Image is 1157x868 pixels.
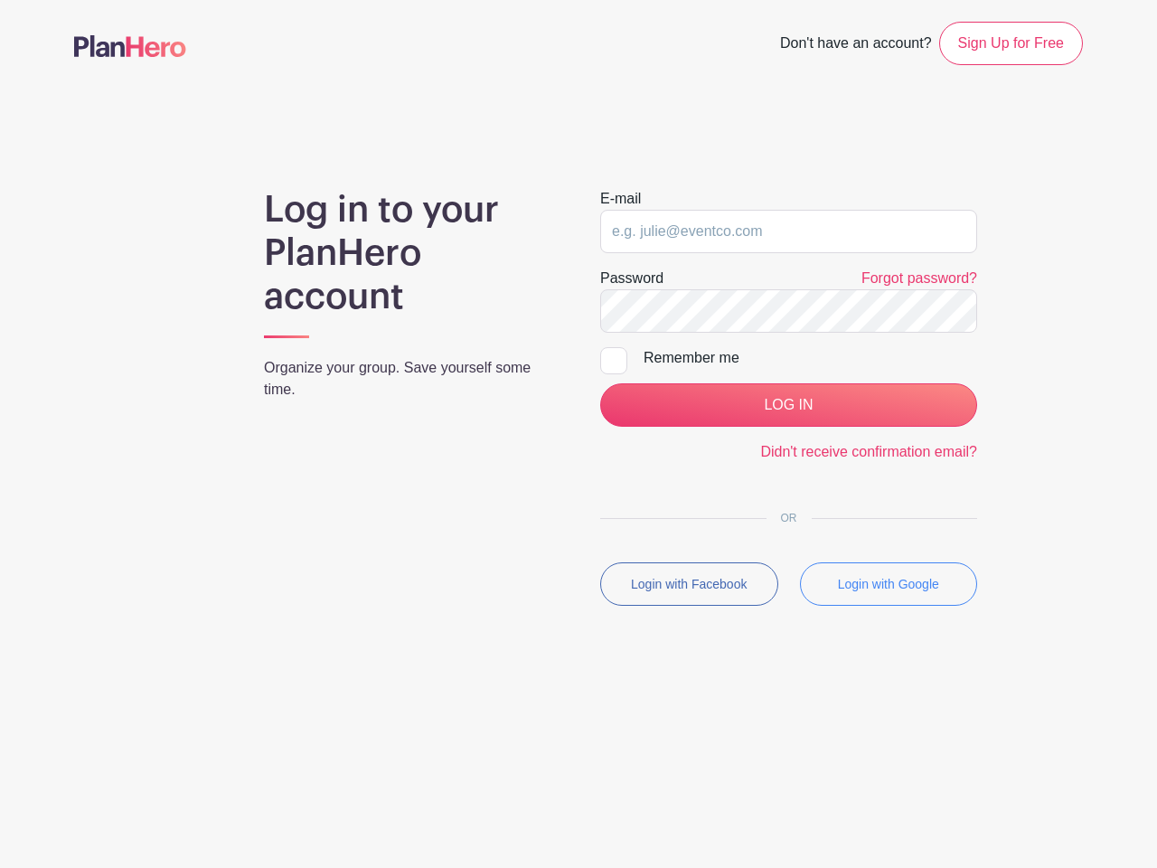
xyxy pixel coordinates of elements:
h1: Log in to your PlanHero account [264,188,557,318]
div: Remember me [644,347,977,369]
button: Login with Google [800,562,978,606]
a: Forgot password? [861,270,977,286]
span: OR [767,512,812,524]
span: Don't have an account? [780,25,932,65]
a: Sign Up for Free [939,22,1083,65]
img: logo-507f7623f17ff9eddc593b1ce0a138ce2505c220e1c5a4e2b4648c50719b7d32.svg [74,35,186,57]
label: Password [600,268,663,289]
label: E-mail [600,188,641,210]
button: Login with Facebook [600,562,778,606]
p: Organize your group. Save yourself some time. [264,357,557,401]
input: e.g. julie@eventco.com [600,210,977,253]
small: Login with Facebook [631,577,747,591]
small: Login with Google [838,577,939,591]
input: LOG IN [600,383,977,427]
a: Didn't receive confirmation email? [760,444,977,459]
